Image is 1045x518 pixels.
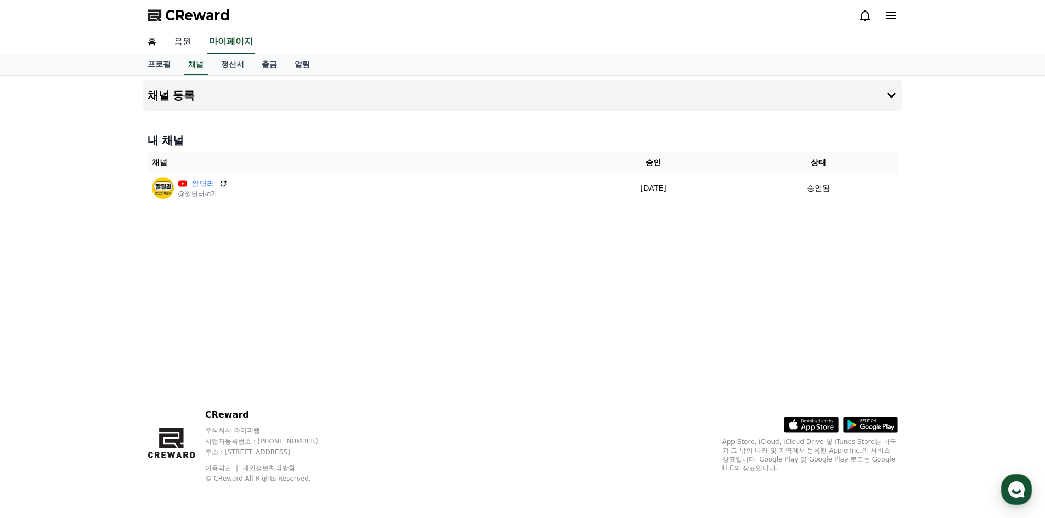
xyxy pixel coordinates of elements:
[148,152,567,173] th: 채널
[286,54,319,75] a: 알림
[205,426,339,435] p: 주식회사 와이피랩
[807,183,830,194] p: 승인됨
[165,7,230,24] span: CReward
[184,54,208,75] a: 채널
[572,183,736,194] p: [DATE]
[35,364,41,373] span: 홈
[242,464,295,472] a: 개인정보처리방침
[212,54,253,75] a: 정산서
[170,364,183,373] span: 설정
[205,464,240,472] a: 이용약관
[142,348,211,375] a: 설정
[205,474,339,483] p: © CReward All Rights Reserved.
[178,190,228,198] p: @짤딜러-o2l
[739,152,897,173] th: 상태
[165,31,200,54] a: 음원
[3,348,72,375] a: 홈
[72,348,142,375] a: 대화
[191,178,214,190] a: 짤딜러
[567,152,740,173] th: 승인
[253,54,286,75] a: 출금
[148,89,195,101] h4: 채널 등록
[207,31,255,54] a: 마이페이지
[143,80,902,111] button: 채널 등록
[139,54,179,75] a: 프로필
[148,7,230,24] a: CReward
[205,448,339,457] p: 주소 : [STREET_ADDRESS]
[148,133,898,148] h4: 내 채널
[100,365,114,373] span: 대화
[205,437,339,446] p: 사업자등록번호 : [PHONE_NUMBER]
[152,177,174,199] img: 짤딜러
[722,437,898,473] p: App Store, iCloud, iCloud Drive 및 iTunes Store는 미국과 그 밖의 나라 및 지역에서 등록된 Apple Inc.의 서비스 상표입니다. Goo...
[139,31,165,54] a: 홈
[205,408,339,422] p: CReward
